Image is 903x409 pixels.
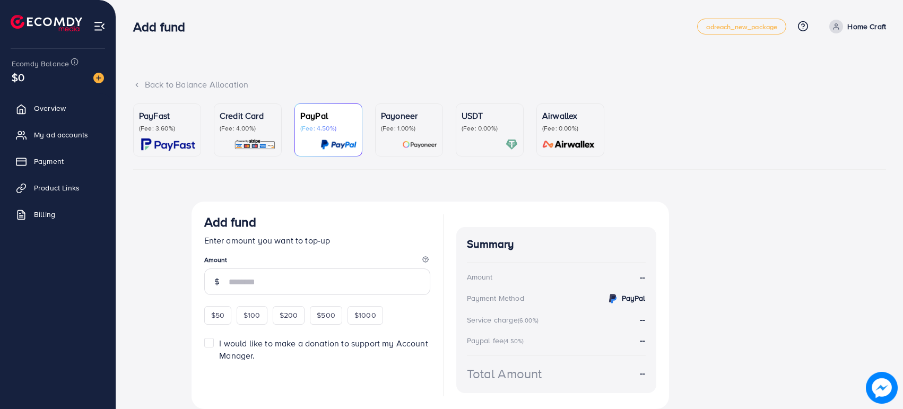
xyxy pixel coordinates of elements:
[622,293,646,303] strong: PayPal
[402,138,437,151] img: card
[204,255,430,268] legend: Amount
[300,124,357,133] p: (Fee: 4.50%)
[467,272,493,282] div: Amount
[34,156,64,167] span: Payment
[93,73,104,83] img: image
[244,310,261,320] span: $100
[8,177,108,198] a: Product Links
[141,138,195,151] img: card
[847,20,886,33] p: Home Craft
[34,209,55,220] span: Billing
[866,372,897,403] img: image
[462,124,518,133] p: (Fee: 0.00%)
[381,124,437,133] p: (Fee: 1.00%)
[133,19,194,34] h3: Add fund
[219,337,428,361] span: I would like to make a donation to support my Account Manager.
[280,310,298,320] span: $200
[640,314,645,325] strong: --
[204,234,430,247] p: Enter amount you want to top-up
[220,109,276,122] p: Credit Card
[211,310,224,320] span: $50
[234,138,276,151] img: card
[139,109,195,122] p: PayFast
[34,129,88,140] span: My ad accounts
[542,109,598,122] p: Airwallex
[381,109,437,122] p: Payoneer
[606,292,619,305] img: credit
[503,337,524,345] small: (4.50%)
[640,334,645,346] strong: --
[93,20,106,32] img: menu
[12,58,69,69] span: Ecomdy Balance
[12,69,24,85] span: $0
[8,151,108,172] a: Payment
[317,310,335,320] span: $500
[506,138,518,151] img: card
[139,124,195,133] p: (Fee: 3.60%)
[467,315,542,325] div: Service charge
[220,124,276,133] p: (Fee: 4.00%)
[640,271,645,283] strong: --
[204,214,256,230] h3: Add fund
[467,335,527,346] div: Paypal fee
[300,109,357,122] p: PayPal
[467,238,646,251] h4: Summary
[467,364,542,383] div: Total Amount
[467,293,524,303] div: Payment Method
[542,124,598,133] p: (Fee: 0.00%)
[11,15,82,31] img: logo
[8,124,108,145] a: My ad accounts
[354,310,376,320] span: $1000
[462,109,518,122] p: USDT
[518,316,539,325] small: (6.00%)
[133,79,886,91] div: Back to Balance Allocation
[697,19,786,34] a: adreach_new_package
[34,182,80,193] span: Product Links
[34,103,66,114] span: Overview
[706,23,777,30] span: adreach_new_package
[640,367,645,379] strong: --
[320,138,357,151] img: card
[8,204,108,225] a: Billing
[539,138,598,151] img: card
[8,98,108,119] a: Overview
[825,20,886,33] a: Home Craft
